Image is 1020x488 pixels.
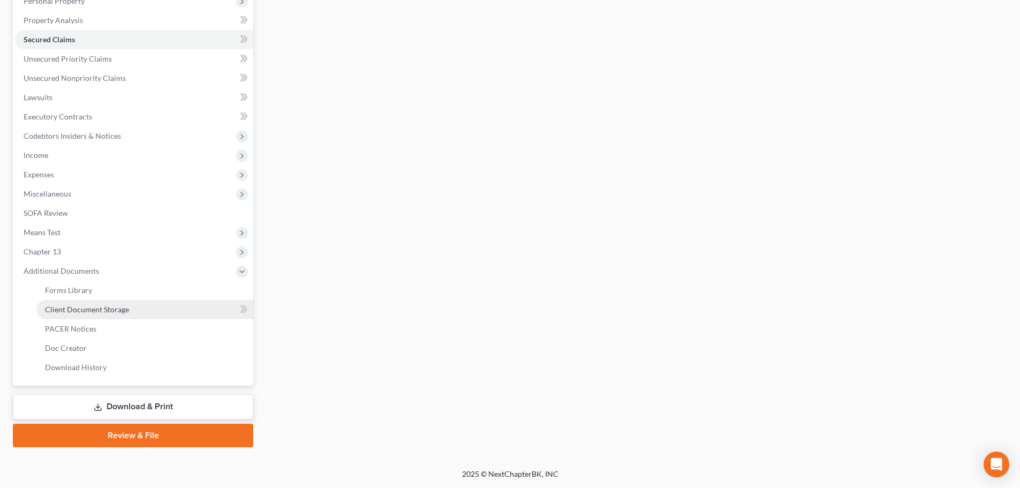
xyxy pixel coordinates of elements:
span: Executory Contracts [24,112,92,121]
a: Unsecured Priority Claims [15,49,253,69]
span: SOFA Review [24,208,68,217]
span: Miscellaneous [24,189,71,198]
a: Unsecured Nonpriority Claims [15,69,253,88]
a: Executory Contracts [15,107,253,126]
span: Secured Claims [24,35,75,44]
a: Property Analysis [15,11,253,30]
a: Review & File [13,424,253,447]
span: Codebtors Insiders & Notices [24,131,121,140]
a: Client Document Storage [36,300,253,319]
a: Secured Claims [15,30,253,49]
span: Lawsuits [24,93,52,102]
span: Download History [45,363,107,372]
a: SOFA Review [15,204,253,223]
span: Unsecured Nonpriority Claims [24,73,126,82]
a: Lawsuits [15,88,253,107]
span: Additional Documents [24,266,99,275]
a: Doc Creator [36,339,253,358]
a: PACER Notices [36,319,253,339]
span: Forms Library [45,286,92,295]
div: Open Intercom Messenger [984,452,1009,477]
span: Doc Creator [45,343,87,352]
span: Expenses [24,170,54,179]
a: Download History [36,358,253,377]
span: Unsecured Priority Claims [24,54,112,63]
span: Client Document Storage [45,305,129,314]
span: Means Test [24,228,61,237]
span: PACER Notices [45,324,96,333]
a: Forms Library [36,281,253,300]
div: 2025 © NextChapterBK, INC [205,469,815,488]
span: Property Analysis [24,16,83,25]
a: Download & Print [13,394,253,419]
span: Chapter 13 [24,247,61,256]
span: Income [24,151,48,160]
